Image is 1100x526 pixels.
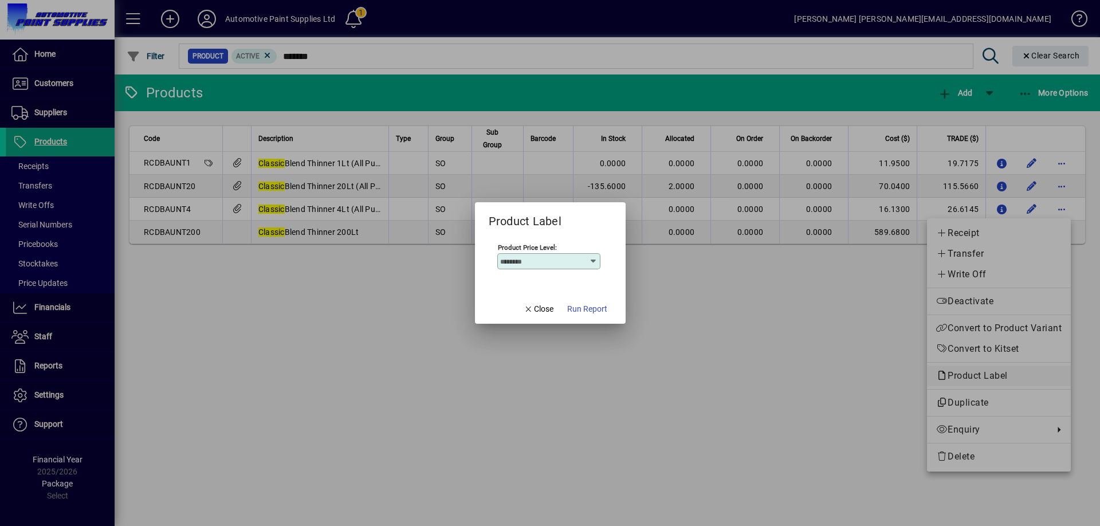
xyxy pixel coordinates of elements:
button: Close [519,299,558,319]
button: Run Report [563,299,612,319]
mat-label: Product Price Level: [498,244,557,252]
span: Close [524,303,553,315]
span: Run Report [567,303,607,315]
h2: Product Label [475,202,575,230]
